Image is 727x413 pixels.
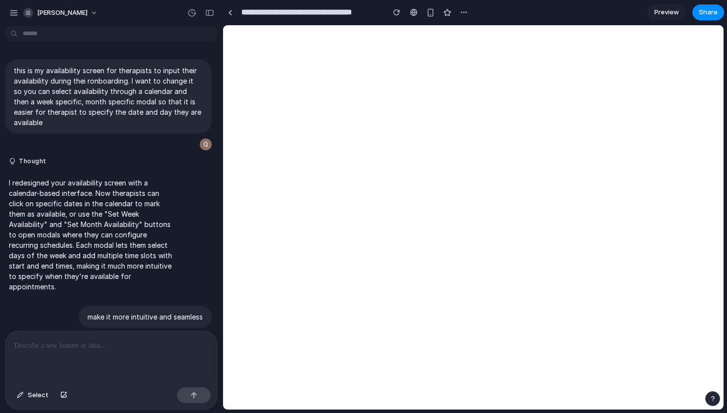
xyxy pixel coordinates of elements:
[14,65,203,128] p: this is my availability screen for therapists to input their availability during thei ronboarding...
[37,8,88,18] span: [PERSON_NAME]
[692,4,724,20] button: Share
[654,7,679,17] span: Preview
[28,390,48,400] span: Select
[647,4,686,20] a: Preview
[699,7,718,17] span: Share
[88,312,203,322] p: make it more intuitive and seamless
[9,178,174,292] p: I redesigned your availability screen with a calendar-based interface. Now therapists can click o...
[12,387,53,403] button: Select
[19,5,103,21] button: [PERSON_NAME]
